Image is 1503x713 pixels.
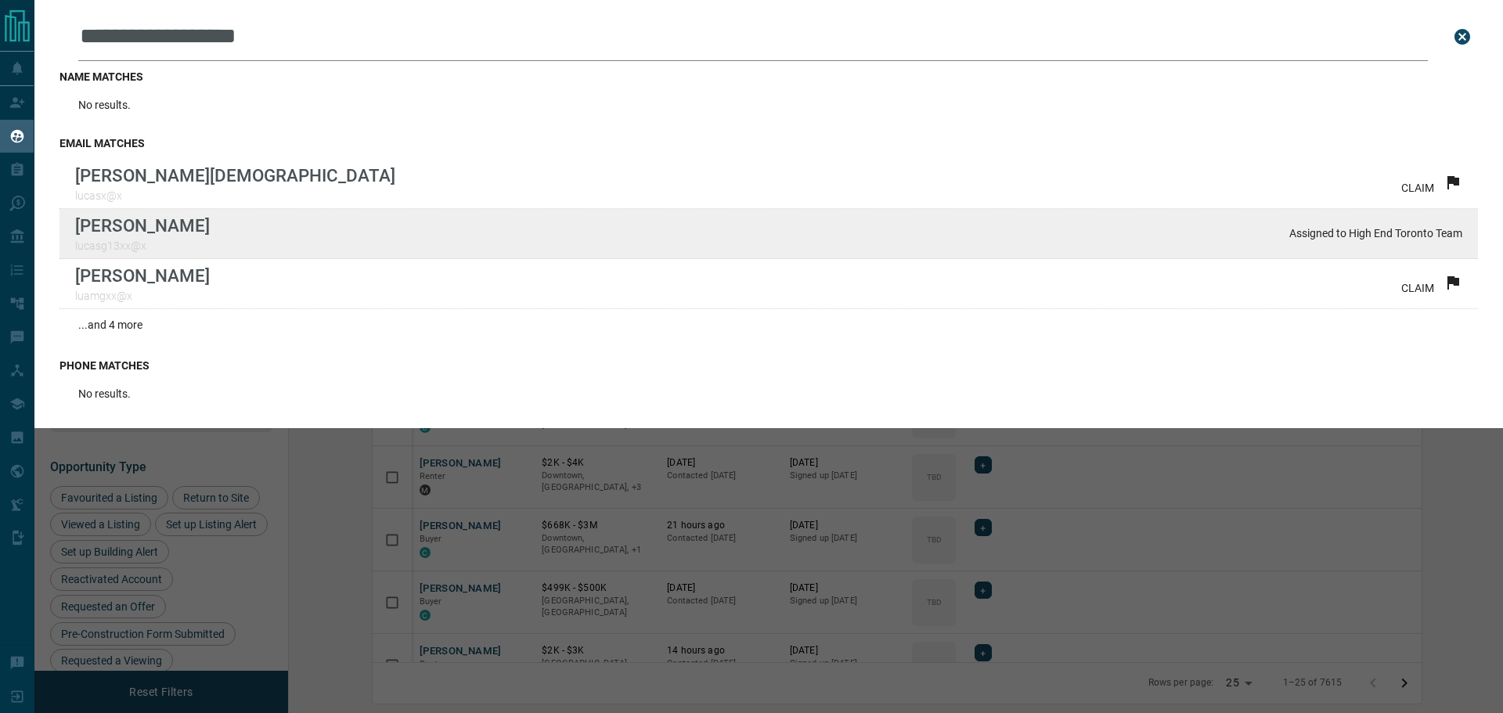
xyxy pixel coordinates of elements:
[75,290,210,302] p: luamgxx@x
[78,99,131,111] p: No results.
[78,387,131,400] p: No results.
[1401,173,1462,194] div: CLAIM
[75,189,395,202] p: lucasx@x
[59,309,1478,340] div: ...and 4 more
[59,359,1478,372] h3: phone matches
[75,215,210,236] p: [PERSON_NAME]
[75,165,395,185] p: [PERSON_NAME][DEMOGRAPHIC_DATA]
[75,239,210,252] p: lucasg13xx@x
[59,70,1478,83] h3: name matches
[1289,227,1462,239] p: Assigned to High End Toronto Team
[1401,273,1462,294] div: CLAIM
[75,265,210,286] p: [PERSON_NAME]
[59,426,1478,438] h3: id matches
[59,137,1478,149] h3: email matches
[1447,21,1478,52] button: close search bar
